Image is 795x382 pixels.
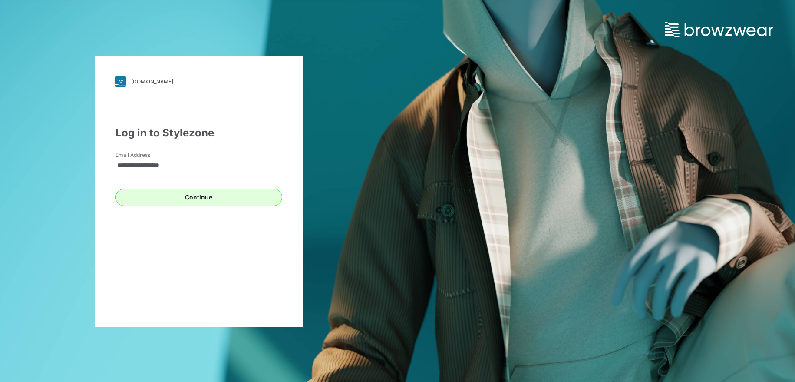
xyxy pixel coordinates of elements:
[115,76,126,87] img: svg+xml;base64,PHN2ZyB3aWR0aD0iMjgiIGhlaWdodD0iMjgiIHZpZXdCb3g9IjAgMCAyOCAyOCIgZmlsbD0ibm9uZSIgeG...
[115,76,282,87] a: [DOMAIN_NAME]
[131,78,173,85] div: [DOMAIN_NAME]
[665,22,773,37] img: browzwear-logo.73288ffb.svg
[115,151,176,159] label: Email Address
[115,189,282,206] button: Continue
[115,125,282,141] div: Log in to Stylezone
